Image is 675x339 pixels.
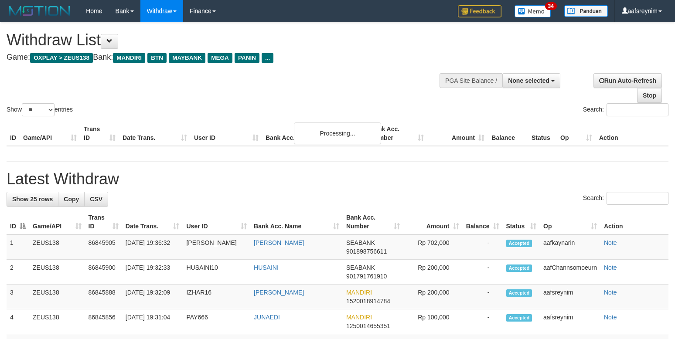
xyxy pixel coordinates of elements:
td: [DATE] 19:32:33 [122,260,183,285]
th: Op [557,121,596,146]
td: [DATE] 19:36:32 [122,234,183,260]
th: Bank Acc. Name [262,121,367,146]
th: User ID [191,121,262,146]
th: User ID: activate to sort column ascending [183,210,250,234]
img: Feedback.jpg [458,5,501,17]
h1: Withdraw List [7,31,441,49]
td: 86845905 [85,234,122,260]
span: ... [262,53,273,63]
th: Trans ID: activate to sort column ascending [85,210,122,234]
a: Note [604,264,617,271]
td: Rp 200,000 [403,285,463,309]
td: IZHAR16 [183,285,250,309]
span: MANDIRI [113,53,145,63]
td: HUSAINI10 [183,260,250,285]
span: Accepted [506,314,532,322]
div: Processing... [294,122,381,144]
td: 86845900 [85,260,122,285]
th: ID [7,121,20,146]
span: 34 [545,2,557,10]
span: Accepted [506,289,532,297]
th: Bank Acc. Name: activate to sort column ascending [250,210,343,234]
a: HUSAINI [254,264,279,271]
td: aafsreynim [540,309,600,334]
td: 1 [7,234,29,260]
span: None selected [508,77,549,84]
th: Game/API [20,121,80,146]
span: Accepted [506,240,532,247]
th: Bank Acc. Number [367,121,427,146]
a: JUNAEDI [254,314,280,321]
a: [PERSON_NAME] [254,239,304,246]
th: Date Trans. [119,121,191,146]
select: Showentries [22,103,55,116]
td: ZEUS138 [29,260,85,285]
span: SEABANK [346,264,375,271]
span: Copy [64,196,79,203]
th: Status [528,121,557,146]
span: SEABANK [346,239,375,246]
span: MAYBANK [169,53,205,63]
a: Note [604,314,617,321]
span: Copy 1250014655351 to clipboard [346,322,390,329]
span: Copy 901898756611 to clipboard [346,248,387,255]
a: Stop [637,88,662,103]
td: - [463,285,503,309]
td: [DATE] 19:32:09 [122,285,183,309]
td: - [463,260,503,285]
button: None selected [502,73,560,88]
td: PAY666 [183,309,250,334]
th: Date Trans.: activate to sort column ascending [122,210,183,234]
a: CSV [84,192,108,207]
span: MEGA [208,53,232,63]
a: Copy [58,192,85,207]
th: Amount [427,121,488,146]
td: ZEUS138 [29,309,85,334]
img: panduan.png [564,5,608,17]
th: Action [596,121,668,146]
span: OXPLAY > ZEUS138 [30,53,93,63]
label: Search: [583,192,668,205]
th: Trans ID [80,121,119,146]
img: Button%20Memo.svg [515,5,551,17]
img: MOTION_logo.png [7,4,73,17]
a: [PERSON_NAME] [254,289,304,296]
th: Action [600,210,668,234]
th: Status: activate to sort column ascending [503,210,540,234]
th: Balance [488,121,528,146]
span: BTN [147,53,167,63]
span: CSV [90,196,102,203]
td: aafChannsomoeurn [540,260,600,285]
label: Search: [583,103,668,116]
input: Search: [607,192,668,205]
h4: Game: Bank: [7,53,441,62]
th: Amount: activate to sort column ascending [403,210,463,234]
td: 86845856 [85,309,122,334]
td: Rp 200,000 [403,260,463,285]
th: Bank Acc. Number: activate to sort column ascending [343,210,403,234]
td: 2 [7,260,29,285]
td: aafkaynarin [540,234,600,260]
span: Copy 1520018914784 to clipboard [346,298,390,305]
th: Balance: activate to sort column ascending [463,210,503,234]
a: Run Auto-Refresh [593,73,662,88]
td: [DATE] 19:31:04 [122,309,183,334]
span: MANDIRI [346,314,372,321]
a: Note [604,239,617,246]
span: Show 25 rows [12,196,53,203]
span: Copy 901791761910 to clipboard [346,273,387,280]
input: Search: [607,103,668,116]
td: - [463,309,503,334]
td: aafsreynim [540,285,600,309]
td: ZEUS138 [29,234,85,260]
th: ID: activate to sort column descending [7,210,29,234]
th: Game/API: activate to sort column ascending [29,210,85,234]
div: PGA Site Balance / [440,73,502,88]
th: Op: activate to sort column ascending [540,210,600,234]
td: [PERSON_NAME] [183,234,250,260]
td: ZEUS138 [29,285,85,309]
td: - [463,234,503,260]
span: Accepted [506,264,532,272]
td: 3 [7,285,29,309]
a: Note [604,289,617,296]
